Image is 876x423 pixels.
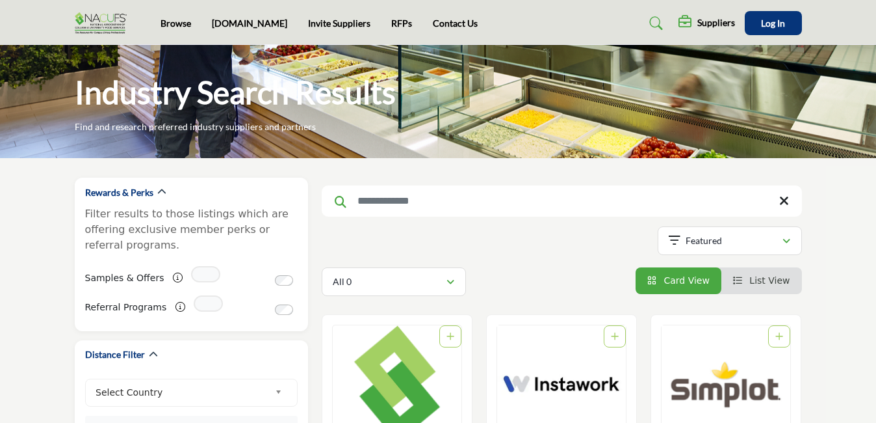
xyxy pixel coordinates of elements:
[611,331,619,342] a: Add To List
[647,275,710,286] a: View Card
[749,275,790,286] span: List View
[745,11,802,35] button: Log In
[75,120,316,133] p: Find and research preferred industry suppliers and partners
[75,12,133,34] img: Site Logo
[658,226,802,255] button: Featured
[96,385,270,400] span: Select Country
[212,18,287,29] a: [DOMAIN_NAME]
[733,275,790,286] a: View List
[275,275,293,286] input: Switch to Samples & Offers
[85,348,145,361] h2: Distance Filter
[308,18,370,29] a: Invite Suppliers
[161,18,191,29] a: Browse
[322,185,802,217] input: Search Keyword
[775,331,783,342] a: Add To List
[761,18,785,29] span: Log In
[686,234,722,247] p: Featured
[663,275,709,286] span: Card View
[275,305,293,315] input: Switch to Referral Programs
[721,267,802,294] li: List View
[637,13,671,34] a: Search
[85,186,153,199] h2: Rewards & Perks
[391,18,412,29] a: RFPs
[433,18,478,29] a: Contact Us
[636,267,721,294] li: Card View
[678,16,735,31] div: Suppliers
[333,275,352,288] p: All 0
[446,331,454,342] a: Add To List
[75,72,396,113] h1: Industry Search Results
[85,206,298,253] p: Filter results to those listings which are offering exclusive member perks or referral programs.
[697,17,735,29] h5: Suppliers
[85,267,164,290] label: Samples & Offers
[322,267,466,296] button: All 0
[85,296,167,319] label: Referral Programs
